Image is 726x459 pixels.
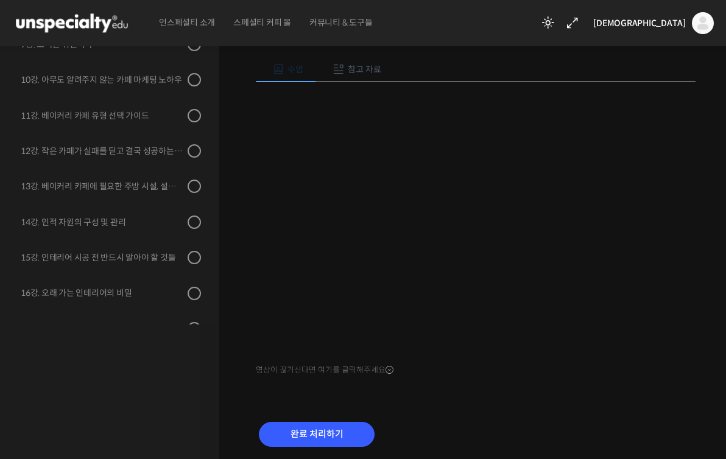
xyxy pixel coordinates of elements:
[80,358,157,388] a: 대화
[111,377,126,387] span: 대화
[4,358,80,388] a: 홈
[21,73,184,86] div: 10강. 아무도 알려주지 않는 카페 마케팅 노하우
[256,365,393,375] span: 영상이 끊기신다면 여기를 클릭해주세요
[157,358,234,388] a: 설정
[21,251,184,264] div: 15강. 인테리어 시공 전 반드시 알아야 할 것들
[21,322,184,335] div: 17강. 자영업자들은 모르는 월세의 가치
[259,422,375,447] input: 완료 처리하기
[21,109,184,122] div: 11강. 베이커리 카페 유형 선택 가이드
[21,144,184,158] div: 12강. 작은 카페가 실패를 딛고 결국 성공하는 방법
[21,180,184,193] div: 13강. 베이커리 카페에 필요한 주방 시설, 설비 종류
[348,64,381,75] span: 참고 자료
[21,286,184,300] div: 16강. 오래 가는 인테리어의 비밀
[38,376,46,386] span: 홈
[188,376,203,386] span: 설정
[593,18,686,29] span: [DEMOGRAPHIC_DATA]
[287,64,303,75] span: 수업
[21,215,184,229] div: 14강. 인적 자원의 구성 및 관리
